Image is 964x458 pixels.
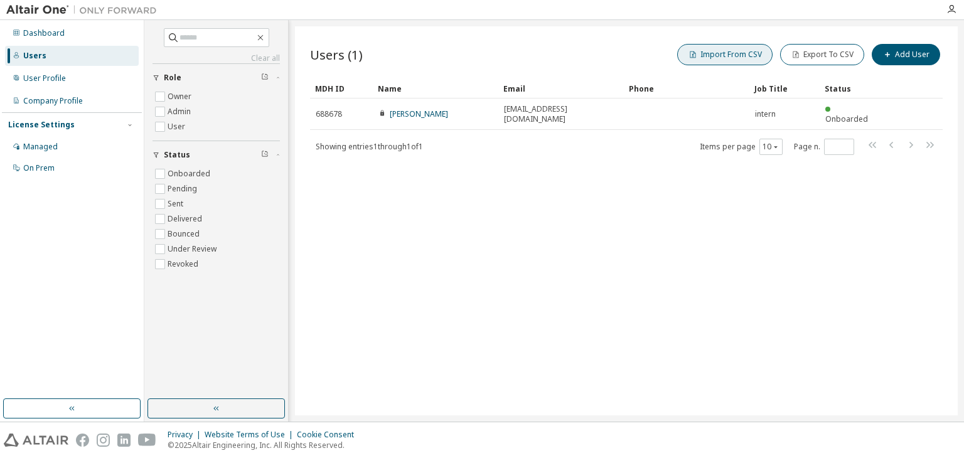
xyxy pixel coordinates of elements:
[6,4,163,16] img: Altair One
[168,226,202,242] label: Bounced
[23,96,83,106] div: Company Profile
[629,78,744,99] div: Phone
[76,434,89,447] img: facebook.svg
[8,120,75,130] div: License Settings
[153,141,280,169] button: Status
[168,440,361,450] p: © 2025 Altair Engineering, Inc. All Rights Reserved.
[168,166,213,181] label: Onboarded
[780,44,864,65] button: Export To CSV
[4,434,68,447] img: altair_logo.svg
[164,73,181,83] span: Role
[23,28,65,38] div: Dashboard
[390,109,448,119] a: [PERSON_NAME]
[23,163,55,173] div: On Prem
[316,141,423,152] span: Showing entries 1 through 1 of 1
[297,430,361,440] div: Cookie Consent
[168,89,194,104] label: Owner
[138,434,156,447] img: youtube.svg
[503,78,619,99] div: Email
[378,78,493,99] div: Name
[677,44,773,65] button: Import From CSV
[23,142,58,152] div: Managed
[168,104,193,119] label: Admin
[168,242,219,257] label: Under Review
[23,73,66,83] div: User Profile
[825,114,868,124] span: Onboarded
[763,142,779,152] button: 10
[168,257,201,272] label: Revoked
[316,109,342,119] span: 688678
[794,139,854,155] span: Page n.
[117,434,131,447] img: linkedin.svg
[168,181,200,196] label: Pending
[97,434,110,447] img: instagram.svg
[168,119,188,134] label: User
[153,64,280,92] button: Role
[754,78,815,99] div: Job Title
[872,44,940,65] button: Add User
[261,73,269,83] span: Clear filter
[700,139,783,155] span: Items per page
[504,104,618,124] span: [EMAIL_ADDRESS][DOMAIN_NAME]
[168,430,205,440] div: Privacy
[153,53,280,63] a: Clear all
[755,109,776,119] span: intern
[23,51,46,61] div: Users
[168,196,186,211] label: Sent
[310,46,363,63] span: Users (1)
[205,430,297,440] div: Website Terms of Use
[164,150,190,160] span: Status
[168,211,205,226] label: Delivered
[825,78,877,99] div: Status
[315,78,368,99] div: MDH ID
[261,150,269,160] span: Clear filter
